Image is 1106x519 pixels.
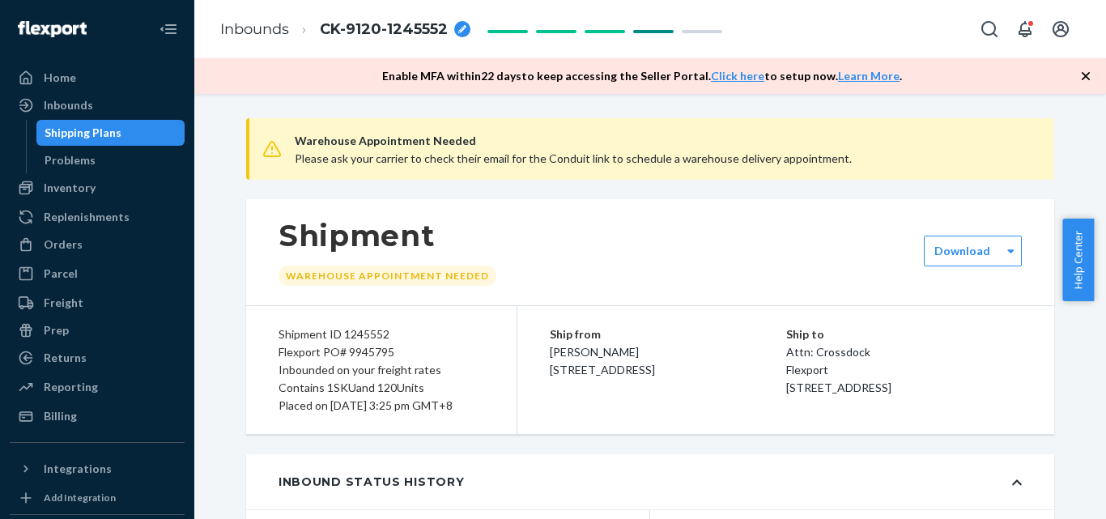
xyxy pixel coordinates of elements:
[44,379,98,395] div: Reporting
[279,343,484,361] div: Flexport PO# 9945795
[10,290,185,316] a: Freight
[1009,13,1041,45] button: Open notifications
[279,266,496,286] div: Warehouse Appointment Needed
[10,488,185,508] a: Add Integration
[711,69,764,83] a: Click here
[44,350,87,366] div: Returns
[550,325,786,343] p: Ship from
[320,19,448,40] span: CK-9120-1245552
[786,381,891,394] span: [STREET_ADDRESS]
[10,232,185,257] a: Orders
[279,219,496,253] h1: Shipment
[45,152,96,168] div: Problems
[45,125,121,141] div: Shipping Plans
[44,236,83,253] div: Orders
[1044,13,1077,45] button: Open account menu
[44,461,112,477] div: Integrations
[279,361,484,379] div: Inbounded on your freight rates
[10,65,185,91] a: Home
[10,345,185,371] a: Returns
[10,261,185,287] a: Parcel
[786,325,1023,343] p: Ship to
[550,345,655,376] span: [PERSON_NAME] [STREET_ADDRESS]
[44,295,83,311] div: Freight
[279,397,484,415] div: Placed on [DATE] 3:25 pm GMT+8
[44,97,93,113] div: Inbounds
[10,317,185,343] a: Prep
[934,243,990,259] label: Download
[152,13,185,45] button: Close Navigation
[295,151,852,165] span: Please ask your carrier to check their email for the Conduit link to schedule a warehouse deliver...
[10,175,185,201] a: Inventory
[382,68,902,84] p: Enable MFA within 22 days to keep accessing the Seller Portal. to setup now. .
[973,13,1006,45] button: Open Search Box
[44,408,77,424] div: Billing
[279,325,484,343] div: Shipment ID 1245552
[44,70,76,86] div: Home
[36,147,185,173] a: Problems
[295,131,1035,151] span: Warehouse Appointment Needed
[44,209,130,225] div: Replenishments
[44,322,69,338] div: Prep
[1062,219,1094,301] button: Help Center
[44,180,96,196] div: Inventory
[838,69,900,83] a: Learn More
[10,204,185,230] a: Replenishments
[18,21,87,37] img: Flexport logo
[279,379,484,397] div: Contains 1 SKU and 120 Units
[10,374,185,400] a: Reporting
[207,6,483,53] ol: breadcrumbs
[220,20,289,38] a: Inbounds
[10,403,185,429] a: Billing
[786,343,1023,361] p: Attn: Crossdock
[44,266,78,282] div: Parcel
[10,92,185,118] a: Inbounds
[10,456,185,482] button: Integrations
[36,120,185,146] a: Shipping Plans
[279,474,464,490] div: Inbound Status History
[44,491,116,504] div: Add Integration
[786,361,1023,379] p: Flexport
